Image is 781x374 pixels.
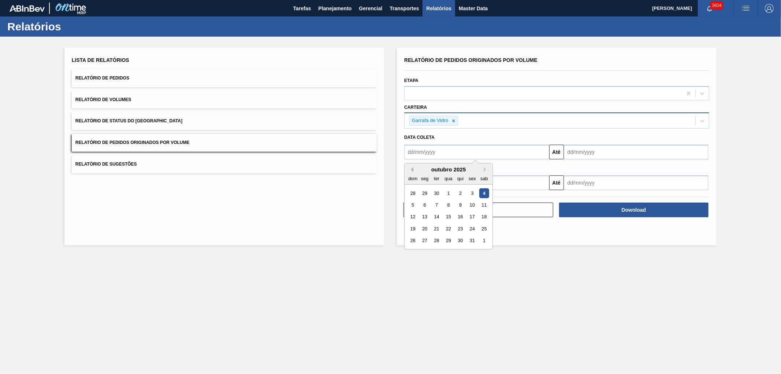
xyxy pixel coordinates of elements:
div: Choose quinta-feira, 9 de outubro de 2025 [455,200,465,210]
div: Choose terça-feira, 28 de outubro de 2025 [432,236,442,246]
span: Data coleta [404,135,435,140]
div: Choose sexta-feira, 24 de outubro de 2025 [467,224,477,234]
button: Previous Month [408,167,413,172]
input: dd/mm/yyyy [564,145,709,159]
div: Choose domingo, 5 de outubro de 2025 [408,200,418,210]
div: Choose sexta-feira, 31 de outubro de 2025 [467,236,477,246]
div: Choose domingo, 19 de outubro de 2025 [408,224,418,234]
div: qua [443,174,453,184]
div: Choose sábado, 25 de outubro de 2025 [479,224,489,234]
div: outubro 2025 [405,166,492,173]
div: Choose quarta-feira, 1 de outubro de 2025 [443,188,453,198]
button: Relatório de Status do [GEOGRAPHIC_DATA] [72,112,377,130]
div: Garrafa de Vidro [410,116,450,125]
input: dd/mm/yyyy [404,145,549,159]
div: Choose quinta-feira, 16 de outubro de 2025 [455,212,465,222]
div: Choose segunda-feira, 20 de outubro de 2025 [420,224,430,234]
img: TNhmsLtSVTkK8tSr43FrP2fwEKptu5GPRR3wAAAABJRU5ErkJggg== [10,5,45,12]
div: Choose quinta-feira, 2 de outubro de 2025 [455,188,465,198]
span: Planejamento [318,4,352,13]
div: Choose domingo, 26 de outubro de 2025 [408,236,418,246]
span: Lista de Relatórios [72,57,129,63]
span: Relatório de Sugestões [75,162,137,167]
div: Choose segunda-feira, 13 de outubro de 2025 [420,212,430,222]
h1: Relatórios [7,22,137,31]
div: Choose sábado, 1 de novembro de 2025 [479,236,489,246]
div: Choose quinta-feira, 30 de outubro de 2025 [455,236,465,246]
button: Next Month [484,167,489,172]
div: seg [420,174,430,184]
div: Choose domingo, 28 de setembro de 2025 [408,188,418,198]
div: Choose sexta-feira, 3 de outubro de 2025 [467,188,477,198]
div: Choose terça-feira, 14 de outubro de 2025 [432,212,442,222]
div: Choose quarta-feira, 15 de outubro de 2025 [443,212,453,222]
div: Choose quinta-feira, 23 de outubro de 2025 [455,224,465,234]
div: Choose quarta-feira, 22 de outubro de 2025 [443,224,453,234]
button: Relatório de Volumes [72,91,377,109]
div: month 2025-10 [407,187,490,247]
div: Choose terça-feira, 7 de outubro de 2025 [432,200,442,210]
button: Relatório de Sugestões [72,155,377,173]
div: Choose quarta-feira, 29 de outubro de 2025 [443,236,453,246]
div: Choose segunda-feira, 27 de outubro de 2025 [420,236,430,246]
span: Transportes [390,4,419,13]
button: Relatório de Pedidos [72,69,377,87]
div: Choose segunda-feira, 6 de outubro de 2025 [420,200,430,210]
img: Logout [765,4,774,13]
button: Notificações [698,3,721,14]
label: Etapa [404,78,419,83]
span: Relatório de Volumes [75,97,131,102]
label: Carteira [404,105,427,110]
span: Gerencial [359,4,383,13]
button: Download [559,203,709,217]
span: Relatórios [426,4,451,13]
span: Relatório de Pedidos [75,75,129,81]
span: Master Data [459,4,488,13]
div: Choose segunda-feira, 29 de setembro de 2025 [420,188,430,198]
span: Tarefas [293,4,311,13]
div: Choose sexta-feira, 17 de outubro de 2025 [467,212,477,222]
div: Choose sábado, 18 de outubro de 2025 [479,212,489,222]
img: userActions [741,4,750,13]
input: dd/mm/yyyy [564,175,709,190]
button: Relatório de Pedidos Originados por Volume [72,134,377,152]
span: 3604 [710,1,723,10]
div: sab [479,174,489,184]
div: Choose sábado, 11 de outubro de 2025 [479,200,489,210]
span: Relatório de Status do [GEOGRAPHIC_DATA] [75,118,182,123]
span: Relatório de Pedidos Originados por Volume [75,140,190,145]
div: Choose sábado, 4 de outubro de 2025 [479,188,489,198]
div: dom [408,174,418,184]
button: Até [549,145,564,159]
div: Choose terça-feira, 21 de outubro de 2025 [432,224,442,234]
button: Até [549,175,564,190]
div: Choose terça-feira, 30 de setembro de 2025 [432,188,442,198]
div: ter [432,174,442,184]
div: Choose sexta-feira, 10 de outubro de 2025 [467,200,477,210]
button: Limpar [403,203,553,217]
div: Choose quarta-feira, 8 de outubro de 2025 [443,200,453,210]
span: Relatório de Pedidos Originados por Volume [404,57,538,63]
div: Choose domingo, 12 de outubro de 2025 [408,212,418,222]
div: qui [455,174,465,184]
div: sex [467,174,477,184]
